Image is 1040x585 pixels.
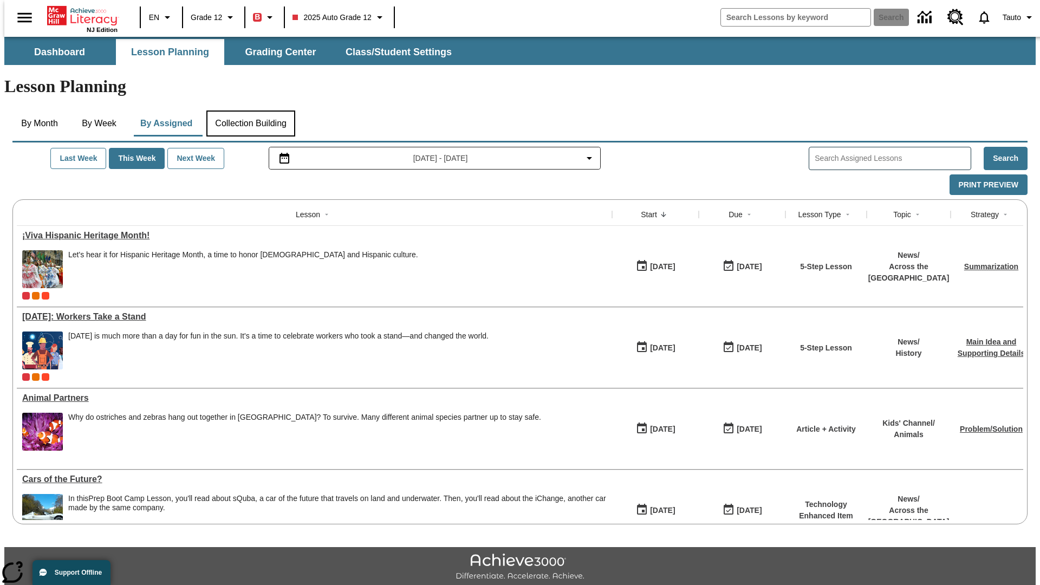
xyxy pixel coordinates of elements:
[984,147,1028,170] button: Search
[68,413,541,422] div: Why do ostriches and zebras hang out together in [GEOGRAPHIC_DATA]? To survive. Many different an...
[895,348,921,359] p: History
[42,373,49,381] div: Test 1
[68,250,418,259] div: Let's hear it for Hispanic Heritage Month, a time to honor [DEMOGRAPHIC_DATA] and Hispanic culture.
[22,231,607,240] a: ¡Viva Hispanic Heritage Month! , Lessons
[22,231,607,240] div: ¡Viva Hispanic Heritage Month!
[32,292,40,300] span: OL 2025 Auto Grade 12
[12,110,67,136] button: By Month
[47,5,118,27] a: Home
[796,424,856,435] p: Article + Activity
[22,373,30,381] div: Current Class
[149,12,159,23] span: EN
[719,500,765,521] button: 08/01/26: Last day the lesson can be accessed
[116,39,224,65] button: Lesson Planning
[868,261,950,284] p: Across the [GEOGRAPHIC_DATA]
[167,148,224,169] button: Next Week
[144,8,179,27] button: Language: EN, Select a language
[186,8,241,27] button: Grade: Grade 12, Select a grade
[68,413,541,451] div: Why do ostriches and zebras hang out together in Africa? To survive. Many different animal specie...
[32,373,40,381] div: OL 2025 Auto Grade 12
[721,9,870,26] input: search field
[971,209,999,220] div: Strategy
[657,208,670,221] button: Sort
[22,250,63,288] img: A photograph of Hispanic women participating in a parade celebrating Hispanic culture. The women ...
[958,337,1025,357] a: Main Idea and Supporting Details
[743,208,756,221] button: Sort
[226,39,335,65] button: Grading Center
[4,76,1036,96] h1: Lesson Planning
[68,331,489,369] span: Labor Day is much more than a day for fun in the sun. It's a time to celebrate workers who took a...
[34,46,85,58] span: Dashboard
[346,46,452,58] span: Class/Student Settings
[22,331,63,369] img: A banner with a blue background shows an illustrated row of diverse men and women dressed in clot...
[583,152,596,165] svg: Collapse Date Range Filter
[274,152,596,165] button: Select the date range menu item
[650,341,675,355] div: [DATE]
[68,250,418,288] div: Let's hear it for Hispanic Heritage Month, a time to honor Hispanic Americans and Hispanic culture.
[895,336,921,348] p: News /
[719,256,765,277] button: 09/21/25: Last day the lesson can be accessed
[4,37,1036,65] div: SubNavbar
[632,500,679,521] button: 07/01/25: First time the lesson was available
[4,39,461,65] div: SubNavbar
[22,393,607,403] a: Animal Partners, Lessons
[841,208,854,221] button: Sort
[882,429,935,440] p: Animals
[22,312,607,322] div: Labor Day: Workers Take a Stand
[815,151,971,166] input: Search Assigned Lessons
[729,209,743,220] div: Due
[255,10,260,24] span: B
[22,494,63,532] img: High-tech automobile treading water.
[68,494,606,512] testabrev: Prep Boot Camp Lesson, you'll read about sQuba, a car of the future that travels on land and unde...
[960,425,1023,433] a: Problem/Solution
[42,292,49,300] div: Test 1
[632,337,679,358] button: 07/23/25: First time the lesson was available
[413,153,468,164] span: [DATE] - [DATE]
[22,292,30,300] div: Current Class
[22,474,607,484] div: Cars of the Future?
[893,209,911,220] div: Topic
[650,504,675,517] div: [DATE]
[191,12,222,23] span: Grade 12
[791,499,861,522] p: Technology Enhanced Item
[72,110,126,136] button: By Week
[1003,12,1021,23] span: Tauto
[737,422,762,436] div: [DATE]
[68,494,607,532] div: In this Prep Boot Camp Lesson, you'll read about sQuba, a car of the future that travels on land ...
[296,209,320,220] div: Lesson
[22,474,607,484] a: Cars of the Future? , Lessons
[50,148,106,169] button: Last Week
[337,39,460,65] button: Class/Student Settings
[999,208,1012,221] button: Sort
[737,260,762,274] div: [DATE]
[800,342,852,354] p: 5-Step Lesson
[132,110,201,136] button: By Assigned
[911,3,941,32] a: Data Center
[641,209,657,220] div: Start
[650,260,675,274] div: [DATE]
[22,413,63,451] img: Three clownfish swim around a purple anemone.
[5,39,114,65] button: Dashboard
[22,312,607,322] a: Labor Day: Workers Take a Stand, Lessons
[911,208,924,221] button: Sort
[868,493,950,505] p: News /
[87,27,118,33] span: NJ Edition
[22,393,607,403] div: Animal Partners
[292,12,371,23] span: 2025 Auto Grade 12
[288,8,390,27] button: Class: 2025 Auto Grade 12, Select your class
[131,46,209,58] span: Lesson Planning
[245,46,316,58] span: Grading Center
[206,110,295,136] button: Collection Building
[970,3,998,31] a: Notifications
[719,419,765,439] button: 06/30/26: Last day the lesson can be accessed
[632,419,679,439] button: 07/07/25: First time the lesson was available
[719,337,765,358] button: 06/30/26: Last day the lesson can be accessed
[798,209,841,220] div: Lesson Type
